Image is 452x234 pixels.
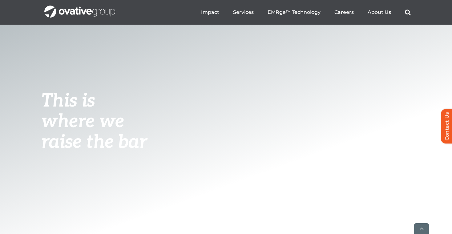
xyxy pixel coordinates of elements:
a: Search [405,9,411,15]
a: Services [233,9,254,15]
a: EMRge™ Technology [268,9,321,15]
nav: Menu [201,2,411,22]
a: Impact [201,9,219,15]
span: where we raise the bar [41,111,147,153]
a: Careers [334,9,354,15]
a: About Us [368,9,391,15]
a: OG_Full_horizontal_WHT [44,5,115,11]
span: This is [41,90,95,112]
